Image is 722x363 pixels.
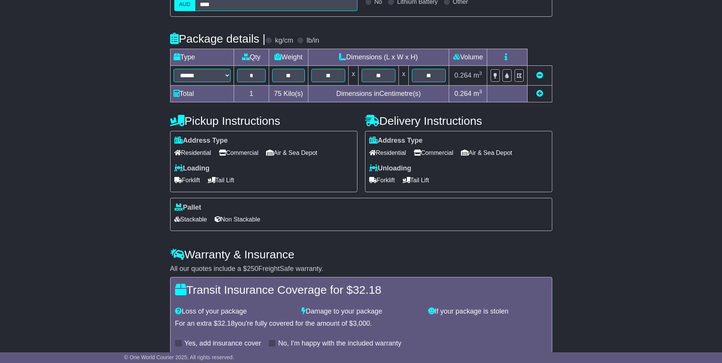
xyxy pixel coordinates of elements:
div: For an extra $ you're fully covered for the amount of $ . [175,320,547,328]
span: Tail Lift [403,174,429,186]
span: Commercial [219,147,258,159]
td: Kilo(s) [269,86,308,102]
h4: Delivery Instructions [365,115,552,127]
label: Address Type [369,137,423,145]
span: 32.18 [218,320,235,327]
td: Type [170,49,234,66]
span: m [473,72,482,79]
span: Stackable [174,213,207,225]
span: 75 [274,90,282,97]
h4: Warranty & Insurance [170,248,552,261]
label: lb/in [306,37,319,45]
td: Weight [269,49,308,66]
span: Forklift [369,174,395,186]
span: Commercial [414,147,453,159]
span: 0.264 [454,90,472,97]
span: 3,000 [353,320,370,327]
h4: Transit Insurance Coverage for $ [175,283,547,296]
h4: Pickup Instructions [170,115,357,127]
span: m [473,90,482,97]
sup: 3 [479,89,482,94]
span: 32.18 [353,283,381,296]
div: Damage to your package [298,307,424,316]
span: Air & Sea Depot [266,147,317,159]
label: Yes, add insurance cover [185,339,261,348]
td: Volume [449,49,487,66]
a: Add new item [536,90,543,97]
span: Tail Lift [208,174,234,186]
span: Residential [174,147,211,159]
td: Total [170,86,234,102]
div: Loss of your package [171,307,298,316]
label: kg/cm [275,37,293,45]
span: 250 [247,265,258,272]
span: Non Stackable [215,213,260,225]
label: Unloading [369,164,411,173]
h4: Package details | [170,32,266,45]
span: © One World Courier 2025. All rights reserved. [124,354,234,360]
td: Dimensions (L x W x H) [308,49,449,66]
span: 0.264 [454,72,472,79]
div: If your package is stolen [424,307,551,316]
span: Forklift [174,174,200,186]
label: Pallet [174,204,201,212]
td: x [348,66,358,86]
label: Loading [174,164,210,173]
div: All our quotes include a $ FreightSafe warranty. [170,265,552,273]
td: Dimensions in Centimetre(s) [308,86,449,102]
a: Remove this item [536,72,543,79]
span: Air & Sea Depot [461,147,512,159]
label: No, I'm happy with the included warranty [278,339,402,348]
td: 1 [234,86,269,102]
span: Residential [369,147,406,159]
td: x [399,66,409,86]
td: Qty [234,49,269,66]
label: Address Type [174,137,228,145]
sup: 3 [479,70,482,76]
